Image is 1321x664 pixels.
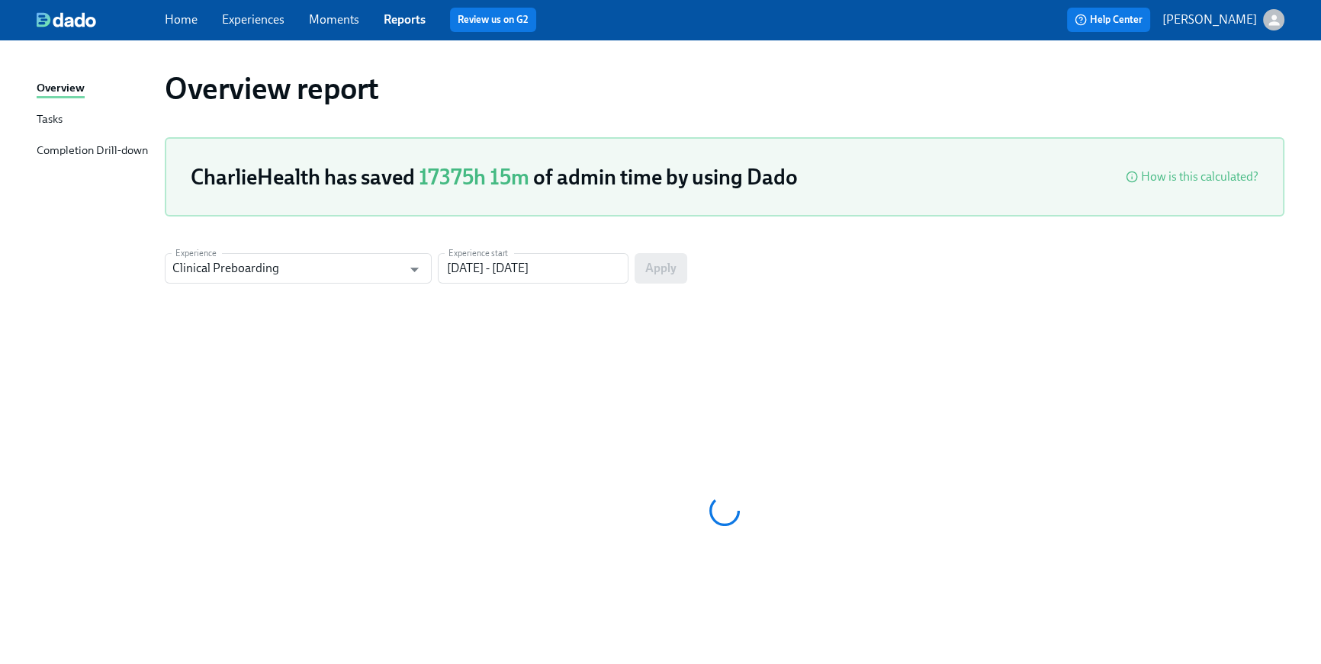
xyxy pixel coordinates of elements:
a: dado [37,12,165,27]
h3: CharlieHealth has saved of admin time by using Dado [191,163,798,191]
p: [PERSON_NAME] [1162,11,1257,28]
button: Open [403,258,426,281]
button: [PERSON_NAME] [1162,9,1284,30]
a: Moments [309,12,359,27]
div: Overview [37,79,85,98]
div: Tasks [37,111,63,130]
div: Completion Drill-down [37,142,148,161]
a: Overview [37,79,153,98]
a: Tasks [37,111,153,130]
a: Review us on G2 [458,12,529,27]
h1: Overview report [165,70,379,107]
button: Help Center [1067,8,1150,32]
span: Help Center [1075,12,1143,27]
button: Review us on G2 [450,8,536,32]
div: How is this calculated? [1141,168,1258,185]
a: Home [165,12,198,27]
a: Completion Drill-down [37,142,153,161]
a: Reports [384,12,426,27]
a: Experiences [222,12,284,27]
img: dado [37,12,96,27]
span: 17375h 15m [419,164,529,190]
